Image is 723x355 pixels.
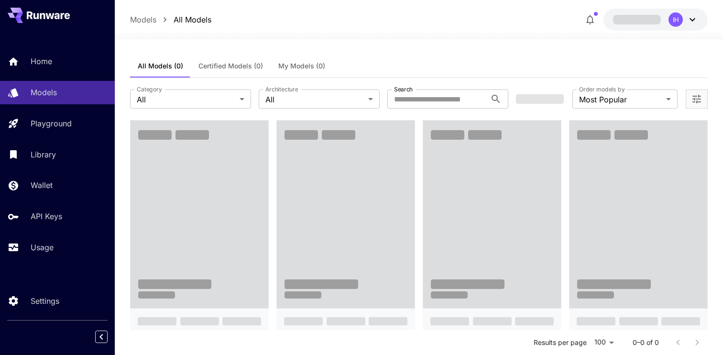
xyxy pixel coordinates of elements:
[130,14,156,25] a: Models
[31,87,57,98] p: Models
[668,12,683,27] div: IH
[691,93,702,105] button: Open more filters
[579,94,662,105] span: Most Popular
[31,179,53,191] p: Wallet
[603,9,708,31] button: IH
[198,62,263,70] span: Certified Models (0)
[31,211,62,222] p: API Keys
[95,331,108,343] button: Collapse sidebar
[591,335,617,349] div: 100
[265,94,364,105] span: All
[31,149,56,160] p: Library
[130,14,211,25] nav: breadcrumb
[102,328,115,345] div: Collapse sidebar
[138,62,183,70] span: All Models (0)
[174,14,211,25] a: All Models
[633,338,659,347] p: 0–0 of 0
[579,85,624,93] label: Order models by
[31,55,52,67] p: Home
[534,338,587,347] p: Results per page
[31,118,72,129] p: Playground
[31,242,54,253] p: Usage
[278,62,325,70] span: My Models (0)
[137,94,236,105] span: All
[394,85,413,93] label: Search
[31,295,59,307] p: Settings
[265,85,298,93] label: Architecture
[137,85,162,93] label: Category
